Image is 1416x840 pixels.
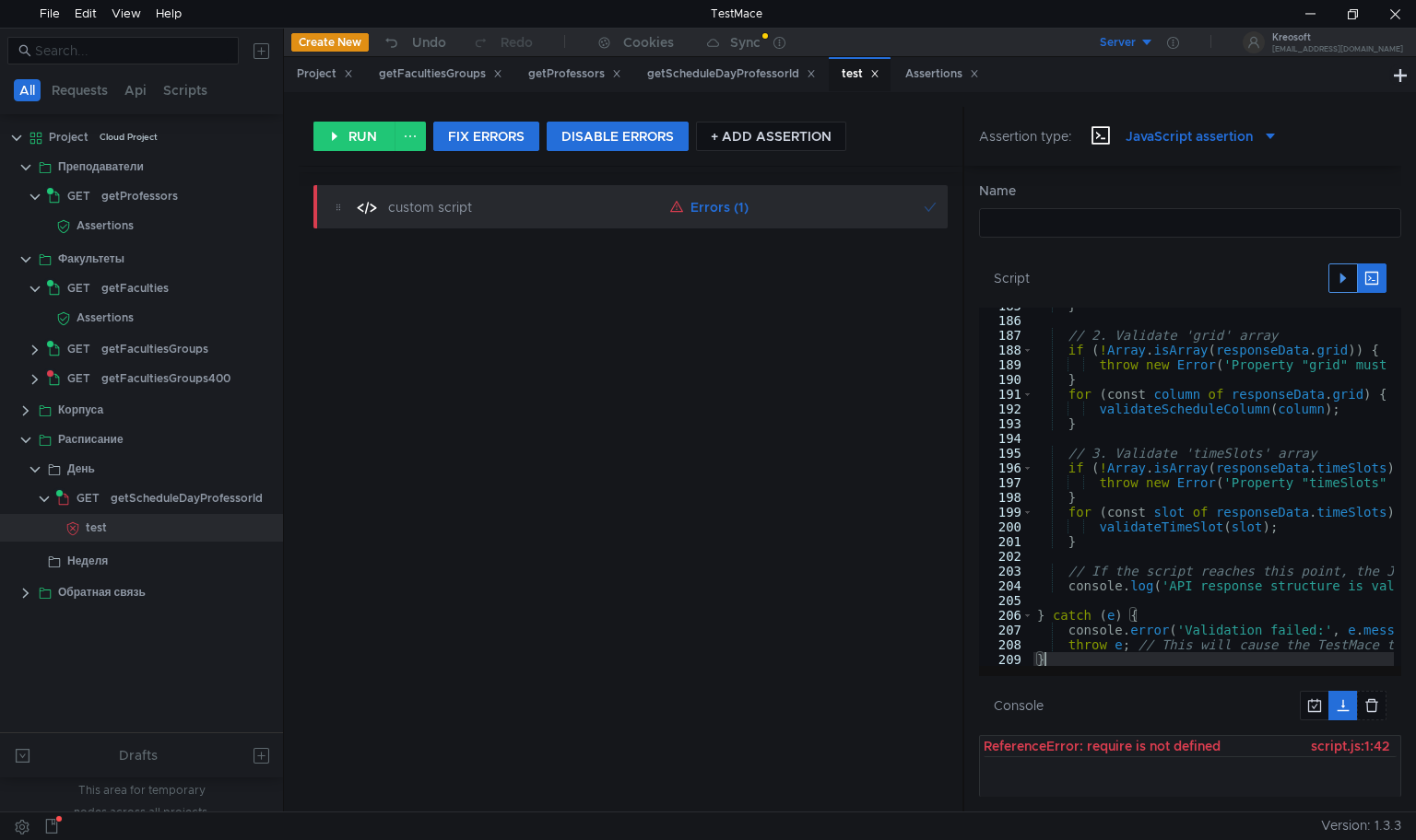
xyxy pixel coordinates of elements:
[67,365,90,392] span: GET
[433,122,539,151] button: FIX ERRORS
[979,181,1401,201] label: Name
[1321,812,1401,839] span: Version: 1.3.3
[994,268,1030,288] div: Script
[979,328,1033,343] div: 187
[58,396,103,424] div: Корпуса
[979,593,1033,608] div: 205
[100,123,158,151] div: Cloud Project
[979,475,1033,490] div: 197
[459,29,546,56] button: Redo
[119,744,158,766] div: Drafts
[67,274,90,302] span: GET
[979,461,1033,475] div: 196
[979,534,1033,549] div: 201
[58,245,124,273] div: Факультеты
[979,637,1033,652] div: 208
[77,212,134,239] div: Assertions
[547,122,689,151] button: DISABLE ERRORS
[58,426,124,453] div: Расписание
[1126,126,1253,146] span: JavaScript assertion
[730,36,761,49] div: Sync
[979,357,1033,372] div: 189
[979,343,1033,357] div: 188
[35,41,228,61] input: Search...
[979,519,1033,534] div: 200
[111,484,263,512] div: getScheduleDayProfessorId
[67,455,95,483] div: День
[58,153,144,181] div: Преподаватели
[979,431,1033,446] div: 194
[979,387,1033,402] div: 191
[297,64,353,84] div: Project
[979,608,1033,623] div: 206
[49,123,88,151] div: Project
[994,695,1044,716] div: Console
[979,652,1033,667] div: 209
[979,623,1033,637] div: 207
[77,304,134,332] div: Assertions
[663,196,756,218] button: Errors (1)
[101,335,208,363] div: getFacultiesGroups
[101,182,178,210] div: getProfessors
[1026,28,1154,57] button: Server
[86,514,107,542] div: test
[979,578,1033,593] div: 204
[979,505,1033,519] div: 199
[313,122,395,151] button: RUN
[623,31,674,53] div: Cookies
[1304,736,1397,756] span: script.js:1:42
[842,64,879,84] div: test
[388,199,472,216] div: custom script
[696,122,846,151] button: + ADD ASSERTION
[67,547,108,575] div: Неделя
[979,372,1033,387] div: 190
[412,31,446,53] div: Undo
[979,126,1072,146] div: Assertion type:
[14,79,41,101] button: All
[1272,33,1403,42] div: Kreosoft
[119,79,152,101] button: Api
[979,549,1033,564] div: 202
[1072,122,1292,151] button: JavaScript assertion
[979,416,1033,431] div: 193
[77,484,100,512] span: GET
[67,335,90,363] span: GET
[1100,34,1136,52] div: Server
[1272,46,1403,52] div: [EMAIL_ADDRESS][DOMAIN_NAME]
[369,29,459,56] button: Undo
[101,365,230,392] div: getFacultiesGroups400
[979,490,1033,505] div: 198
[379,64,502,84] div: getFacultiesGroups
[979,313,1033,328] div: 186
[528,64,621,84] div: getProfessors
[101,274,169,302] div: getFaculties
[291,33,369,52] button: Create New
[67,182,90,210] span: GET
[984,736,1221,756] span: ReferenceError: require is not defined
[979,402,1033,416] div: 192
[979,564,1033,578] div: 203
[158,79,213,101] button: Scripts
[46,79,113,101] button: Requests
[905,64,979,84] div: Assertions
[58,578,146,606] div: Обратная связь
[501,31,533,53] div: Redo
[979,446,1033,461] div: 195
[647,64,816,84] div: getScheduleDayProfessorId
